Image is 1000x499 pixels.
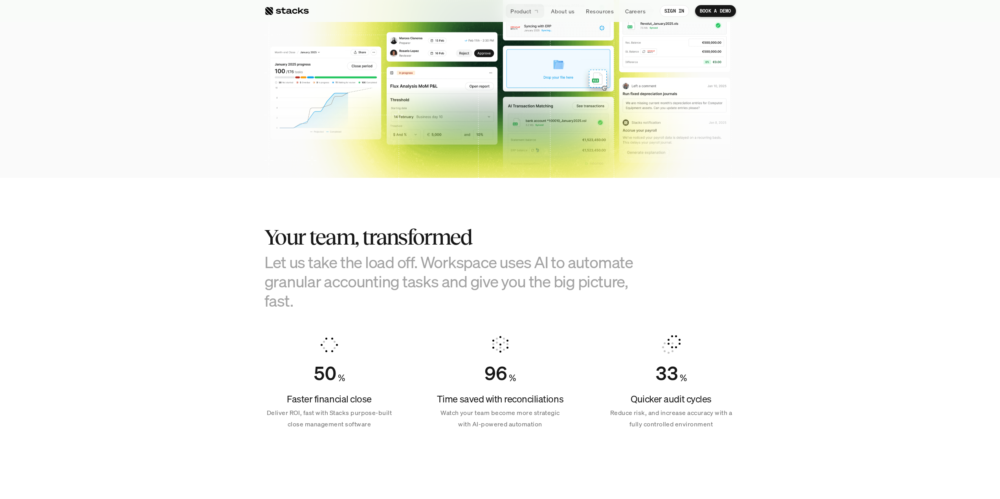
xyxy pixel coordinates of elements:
[695,5,736,17] a: BOOK A DEMO
[551,7,574,15] p: About us
[484,362,507,385] div: Counter ends at 96
[660,5,689,17] a: SIGN IN
[435,393,565,406] h4: Time saved with reconciliations
[509,371,516,385] h4: %
[606,393,736,406] h4: Quicker audit cycles
[435,407,565,430] p: Watch your team become more strategic with AI-powered automation
[314,362,336,385] div: Counter ends at 50
[625,7,646,15] p: Careers
[586,7,614,15] p: Resources
[620,4,650,18] a: Careers
[93,182,127,187] a: Privacy Policy
[264,252,657,311] h3: Let us take the load off. Workspace uses AI to automate granular accounting tasks and give you th...
[510,7,531,15] p: Product
[655,362,678,385] div: Counter ends at 33
[581,4,618,18] a: Resources
[546,4,579,18] a: About us
[338,371,345,385] h4: %
[264,393,394,406] h4: Faster financial close
[264,407,394,430] p: Deliver ROI, fast with Stacks purpose-built close management software
[606,407,736,430] p: Reduce risk, and increase accuracy with a fully controlled environment
[700,8,731,14] p: BOOK A DEMO
[664,8,684,14] p: SIGN IN
[680,371,687,385] h4: %
[264,225,657,249] h2: Your team, transformed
